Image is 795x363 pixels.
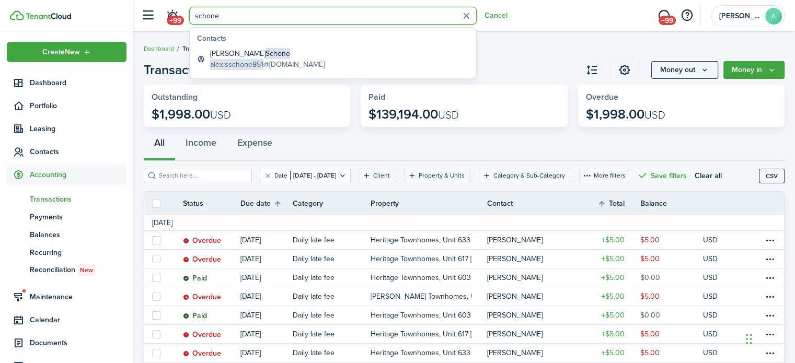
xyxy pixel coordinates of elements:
[601,291,625,302] table-amount-title: $5.00
[601,329,625,339] table-amount-title: $5.00
[743,313,795,363] div: Chat Widget
[240,272,261,283] p: [DATE]
[183,274,207,283] status: Paid
[240,250,293,268] a: [DATE]
[640,272,660,283] table-amount-description: $0.00
[183,325,240,343] a: Overdue
[419,171,465,180] filter-tag-label: Property & Units
[371,291,471,302] p: [PERSON_NAME] Townhomes, Unit 641
[30,100,126,111] span: Portfolio
[487,306,578,324] a: [PERSON_NAME]
[703,325,732,343] a: USD
[240,253,261,264] p: [DATE]
[371,253,471,264] p: Heritage Townhomes, Unit 617 [PERSON_NAME]
[487,292,543,301] table-profile-info-text: [PERSON_NAME]
[640,235,660,245] table-amount-description: $5.00
[240,329,261,339] p: [DATE]
[438,107,459,123] span: USD
[183,231,240,249] a: Overdue
[193,45,473,73] a: [PERSON_NAME]Schonealexisschone851@[DOMAIN_NAME]
[723,61,785,79] button: Open menu
[293,250,371,268] a: Daily late fee
[30,291,126,302] span: Maintenance
[487,287,578,306] a: [PERSON_NAME]
[182,44,218,53] span: Transactions
[371,250,487,268] a: Heritage Townhomes, Unit 617 [PERSON_NAME]
[183,293,221,301] status: Overdue
[80,265,93,275] span: New
[723,61,785,79] button: Money in
[601,235,625,245] table-amount-title: $5.00
[293,347,335,358] table-info-title: Daily late fee
[703,235,718,245] p: USD
[7,226,126,243] a: Balances
[183,198,240,209] th: Status
[30,314,126,325] span: Calendar
[371,231,487,249] a: Heritage Townhomes, Unit 633 [PERSON_NAME]
[578,231,640,249] a: $5.00
[458,8,475,24] button: Clear search
[586,92,777,102] widget-stats-title: Overdue
[183,312,207,320] status: Paid
[371,329,471,339] p: Heritage Townhomes, Unit 617 [PERSON_NAME]
[640,250,703,268] a: $5.00
[266,48,290,59] span: Schone
[210,59,263,70] span: alexisschone851
[371,272,471,283] p: Heritage Townhomes, Unit 603 [PERSON_NAME]
[293,235,335,245] table-info-title: Daily late fee
[659,16,676,25] span: +99
[487,311,543,320] table-profile-info-text: [PERSON_NAME]
[183,268,240,287] a: Paid
[487,274,543,282] table-profile-info-text: [PERSON_NAME]
[485,11,508,20] button: Cancel
[703,306,732,324] a: USD
[30,247,126,258] span: Recurring
[703,310,718,321] p: USD
[293,291,335,302] table-info-title: Daily late fee
[371,287,487,306] a: [PERSON_NAME] Townhomes, Unit 641
[144,217,180,228] td: [DATE]
[144,61,233,79] button: Open menu
[371,347,471,358] p: Heritage Townhomes, Unit 633 [PERSON_NAME]
[651,61,718,79] button: Money out
[703,291,718,302] p: USD
[162,3,182,29] a: Notifications
[30,337,126,348] span: Documents
[240,197,293,210] th: Sort
[183,331,221,339] status: Overdue
[30,123,126,134] span: Leasing
[144,61,233,79] accounting-header-page-nav: Transactions
[7,243,126,261] a: Recurring
[578,344,640,362] a: $5.00
[703,268,732,287] a: USD
[42,49,80,56] span: Create New
[371,325,487,343] a: Heritage Townhomes, Unit 617 [PERSON_NAME]
[293,198,371,209] th: Category
[678,7,696,25] button: Open resource center
[293,231,371,249] a: Daily late fee
[703,272,718,283] p: USD
[703,231,732,249] a: USD
[293,253,335,264] table-info-title: Daily late fee
[487,231,578,249] a: [PERSON_NAME]
[765,8,782,25] avatar-text: A
[293,325,371,343] a: Daily late fee
[371,306,487,324] a: Heritage Townhomes, Unit 603 [PERSON_NAME]
[640,291,660,302] table-amount-description: $5.00
[640,347,660,358] table-amount-description: $5.00
[210,59,325,70] global-search-item-description: @[DOMAIN_NAME]
[487,268,578,287] a: [PERSON_NAME]
[487,330,543,338] table-profile-info-text: [PERSON_NAME]
[293,329,335,339] table-info-title: Daily late fee
[371,268,487,287] a: Heritage Townhomes, Unit 603 [PERSON_NAME]
[695,169,722,182] button: Clear all
[578,268,640,287] a: $5.00
[578,287,640,306] a: $5.00
[371,344,487,362] a: Heritage Townhomes, Unit 633 [PERSON_NAME]
[210,107,231,123] span: USD
[487,255,543,263] table-profile-info-text: [PERSON_NAME]
[601,310,625,321] table-amount-title: $5.00
[260,169,351,182] filter-tag: Open filter
[183,250,240,268] a: Overdue
[601,272,625,283] table-amount-title: $5.00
